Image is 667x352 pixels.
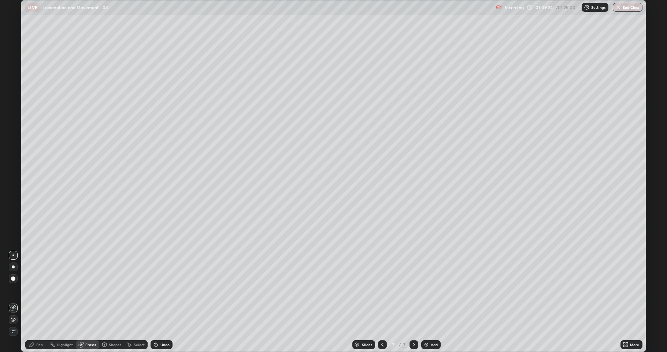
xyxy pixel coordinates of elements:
div: Select [134,343,145,346]
img: recording.375f2c34.svg [496,4,502,10]
div: Add [431,343,438,346]
span: Erase all [9,329,17,334]
button: End Class [613,3,642,12]
div: 7 [390,342,397,347]
div: Shapes [109,343,121,346]
p: LIVE [27,4,37,10]
div: Slides [362,343,372,346]
div: Pen [36,343,43,346]
p: Locomotion and Movement - 04 [42,4,108,10]
div: Highlight [57,343,73,346]
p: Settings [591,5,605,9]
div: More [630,343,639,346]
div: Undo [160,343,170,346]
p: Recording [503,5,524,10]
div: Eraser [85,343,96,346]
img: class-settings-icons [584,4,590,10]
img: end-class-cross [615,4,621,10]
div: / [399,342,401,347]
div: 7 [402,341,407,348]
img: add-slide-button [423,342,429,348]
